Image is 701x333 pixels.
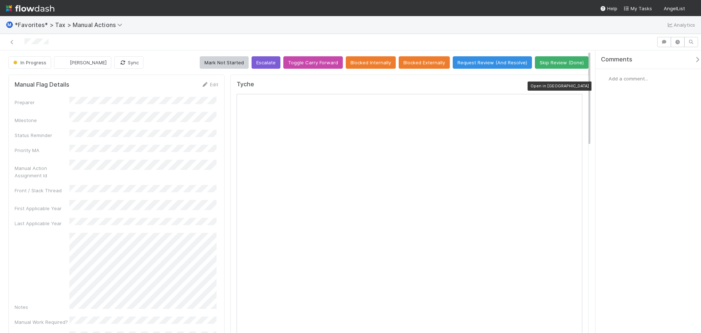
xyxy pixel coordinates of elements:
[70,60,107,65] span: [PERSON_NAME]
[609,76,648,82] span: Add a comment...
[283,56,343,69] button: Toggle Carry Forward
[346,56,396,69] button: Blocked Internally
[15,220,69,227] div: Last Applicable Year
[15,132,69,139] div: Status Reminder
[601,75,609,82] img: avatar_cfa6ccaa-c7d9-46b3-b608-2ec56ecf97ad.png
[15,21,126,29] span: *Favorites* > Tax > Manual Actions
[600,5,617,12] div: Help
[601,56,632,63] span: Comments
[237,81,254,88] h5: Tyche
[60,59,68,66] img: avatar_66854b90-094e-431f-b713-6ac88429a2b8.png
[201,82,218,87] a: Edit
[15,99,69,106] div: Preparer
[6,22,13,28] span: Ⓜ️
[15,164,69,179] div: Manual Action Assignment Id
[15,318,69,326] div: Manual Work Required?
[6,2,54,15] img: logo-inverted-e16ddd16eac7371096b0.svg
[15,187,69,194] div: Front / Slack Thread
[252,56,280,69] button: Escalate
[15,117,69,124] div: Milestone
[200,56,249,69] button: Mark Not Started
[15,205,69,212] div: First Applicable Year
[623,5,652,12] a: My Tasks
[688,5,695,12] img: avatar_cfa6ccaa-c7d9-46b3-b608-2ec56ecf97ad.png
[15,81,69,88] h5: Manual Flag Details
[114,56,143,69] button: Sync
[453,56,532,69] button: Request Review (And Resolve)
[54,56,111,69] button: [PERSON_NAME]
[664,5,685,11] span: AngelList
[15,147,69,154] div: Priority MA
[666,20,695,29] a: Analytics
[15,303,69,311] div: Notes
[535,56,589,69] button: Skip Review (Done)
[623,5,652,11] span: My Tasks
[399,56,450,69] button: Blocked Externally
